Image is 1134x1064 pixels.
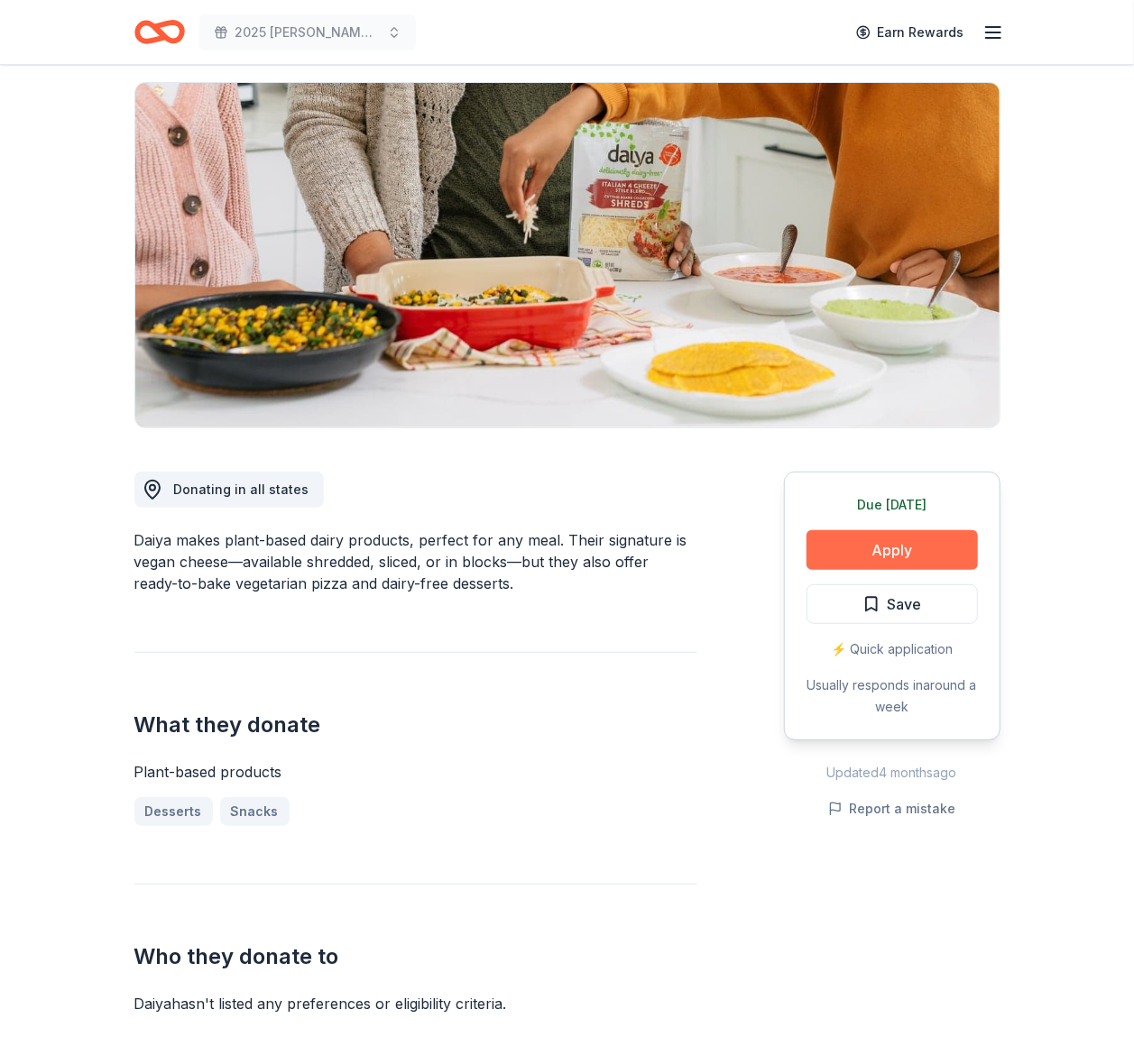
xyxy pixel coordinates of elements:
[134,761,697,783] div: Plant-based products
[134,711,697,739] h2: What they donate
[807,530,978,570] button: Apply
[134,993,697,1014] div: Daiya hasn ' t listed any preferences or eligibility criteria.
[807,674,978,718] div: Usually responds in around a week
[174,482,309,497] span: Donating in all states
[199,14,416,50] button: 2025 [PERSON_NAME] auction
[807,584,978,624] button: Save
[828,798,956,820] button: Report a mistake
[807,494,978,516] div: Due [DATE]
[220,797,290,826] a: Snacks
[134,797,213,826] a: Desserts
[134,942,697,971] h2: Who they donate to
[134,529,697,594] div: Daiya makes plant-based dairy products, perfect for any meal. Their signature is vegan cheese—ava...
[235,22,380,43] span: 2025 [PERSON_NAME] auction
[888,592,922,616] span: Save
[807,638,978,660] div: ⚡️ Quick application
[784,762,1000,784] div: Updated 4 months ago
[134,11,185,53] a: Home
[135,83,1000,427] img: Image for Daiya
[845,16,975,49] a: Earn Rewards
